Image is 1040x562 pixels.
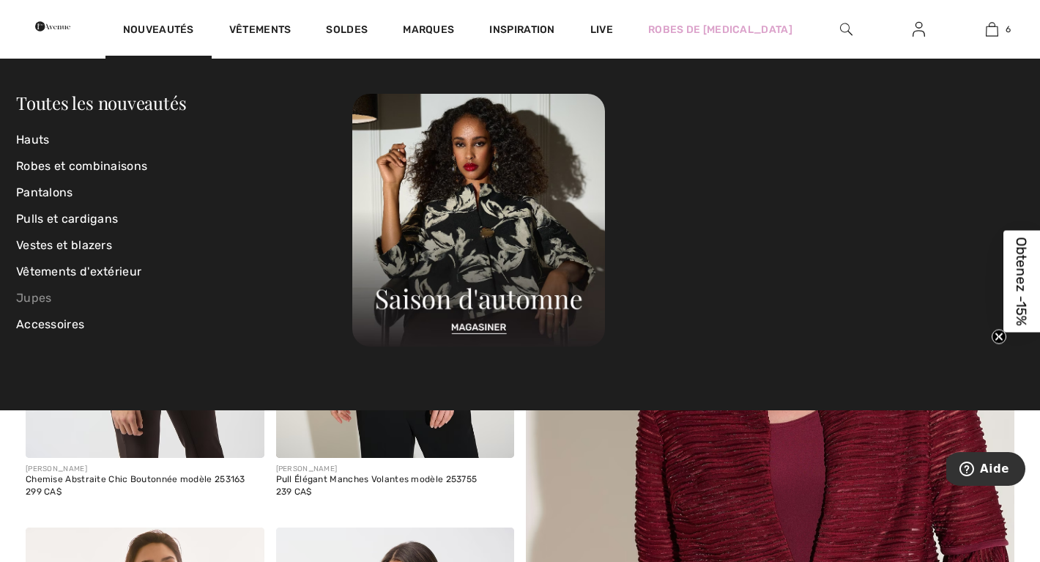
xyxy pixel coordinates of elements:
img: Mes infos [913,21,925,38]
iframe: Ouvre un widget dans lequel vous pouvez trouver plus d’informations [946,452,1025,489]
span: 6 [1006,23,1011,36]
a: Robes et combinaisons [16,153,352,180]
a: 6 [957,21,1028,38]
a: Pantalons [16,180,352,206]
a: Vêtements [229,23,291,39]
a: Nouveautés [123,23,194,39]
a: Vêtements d'extérieur [16,259,352,285]
a: Jupes [16,285,352,311]
img: 250821122534_c806f1ead8477.jpg [352,94,605,347]
span: 239 CA$ [276,487,312,497]
img: 1ère Avenue [35,12,70,41]
div: Chemise Abstraite Chic Boutonnée modèle 253163 [26,475,245,485]
a: Vestes et blazers [16,232,352,259]
div: Pull Élégant Manches Volantes modèle 253755 [276,475,478,485]
a: Live [590,22,613,37]
button: Close teaser [992,329,1006,344]
a: Se connecter [901,21,937,39]
a: Soldes [326,23,368,39]
div: [PERSON_NAME] [276,464,478,475]
img: recherche [840,21,853,38]
span: Obtenez -15% [1014,237,1030,325]
div: [PERSON_NAME] [26,464,245,475]
a: Hauts [16,127,352,153]
a: Accessoires [16,311,352,338]
span: 299 CA$ [26,487,62,497]
span: Inspiration [489,23,554,39]
a: Toutes les nouveautés [16,91,186,114]
a: Marques [403,23,454,39]
a: Pulls et cardigans [16,206,352,232]
a: Robes de [MEDICAL_DATA] [648,22,792,37]
img: Mon panier [986,21,998,38]
div: Obtenez -15%Close teaser [1003,230,1040,332]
